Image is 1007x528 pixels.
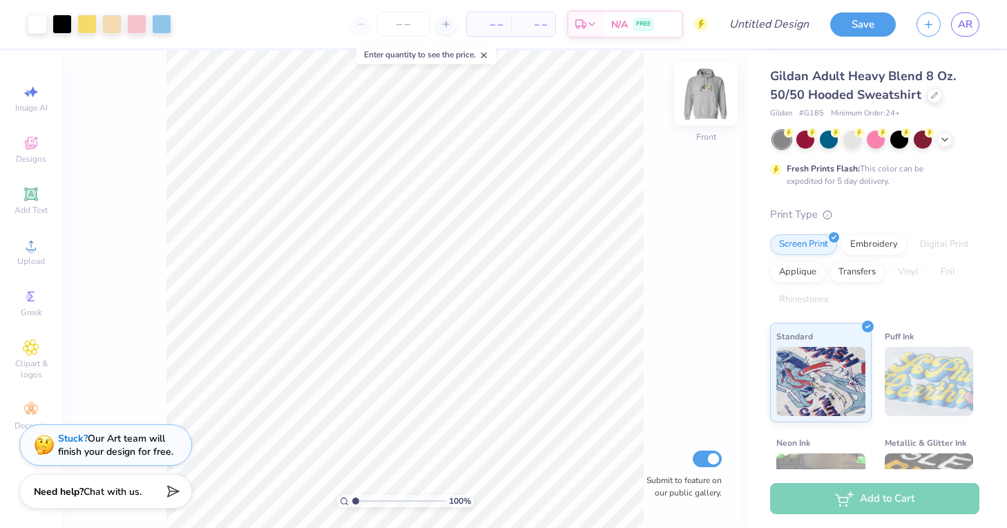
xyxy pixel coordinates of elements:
div: Screen Print [770,234,837,255]
span: Upload [17,256,45,267]
div: This color can be expedited for 5 day delivery. [787,162,957,187]
div: Our Art team will finish your design for free. [58,432,173,458]
img: Front [678,66,733,122]
span: Decorate [15,420,48,431]
span: – – [475,17,503,32]
input: Untitled Design [718,10,820,38]
label: Submit to feature on our public gallery. [639,474,722,499]
span: AR [958,17,972,32]
div: Vinyl [889,262,928,283]
div: Digital Print [911,234,978,255]
span: Greek [21,307,42,318]
div: Front [696,131,716,143]
span: Add Text [15,205,48,216]
span: FREE [636,19,651,29]
strong: Need help? [34,485,84,498]
span: Designs [16,153,46,164]
a: AR [951,12,979,37]
img: Metallic & Glitter Ink [885,453,974,522]
span: Gildan Adult Heavy Blend 8 Oz. 50/50 Hooded Sweatshirt [770,68,956,103]
img: Standard [776,347,865,416]
div: Foil [932,262,964,283]
img: Puff Ink [885,347,974,416]
div: Print Type [770,207,979,223]
div: Rhinestones [770,290,837,310]
button: Save [830,12,896,37]
strong: Stuck? [58,432,88,445]
span: Clipart & logos [7,358,55,380]
input: – – [376,12,430,37]
span: Gildan [770,108,792,120]
img: Neon Ink [776,453,865,522]
span: Standard [776,329,813,343]
span: Image AI [15,102,48,113]
span: Neon Ink [776,435,810,450]
span: – – [519,17,547,32]
div: Transfers [829,262,885,283]
strong: Fresh Prints Flash: [787,163,860,174]
span: Metallic & Glitter Ink [885,435,966,450]
span: 100 % [449,495,471,507]
span: # G185 [799,108,824,120]
div: Applique [770,262,825,283]
span: N/A [611,17,628,32]
div: Embroidery [841,234,907,255]
span: Puff Ink [885,329,914,343]
span: Chat with us. [84,485,142,498]
div: Enter quantity to see the price. [356,45,497,64]
span: Minimum Order: 24 + [831,108,900,120]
